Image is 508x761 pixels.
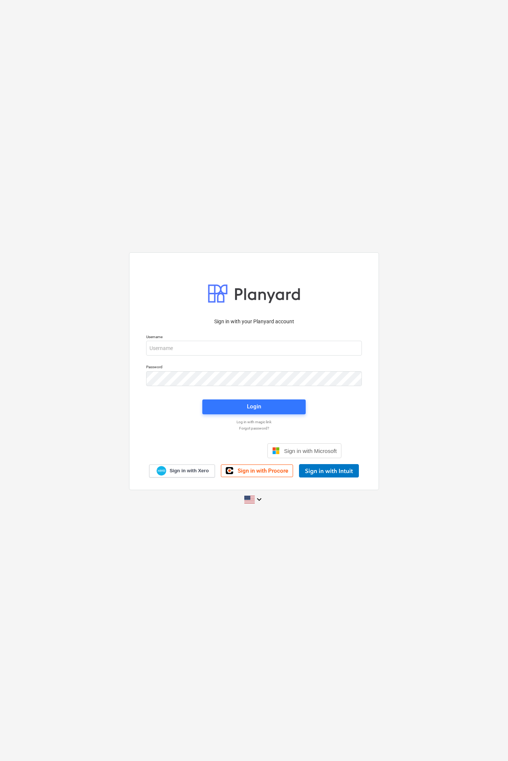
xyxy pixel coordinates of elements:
[142,426,366,431] a: Forgot password?
[221,464,293,477] a: Sign in with Procore
[146,334,362,341] p: Username
[146,318,362,326] p: Sign in with your Planyard account
[284,448,337,454] span: Sign in with Microsoft
[238,467,288,474] span: Sign in with Procore
[142,420,366,424] a: Log in with magic link
[157,466,166,476] img: Xero logo
[149,464,215,477] a: Sign in with Xero
[247,402,261,411] div: Login
[163,443,265,459] iframe: Sisselogimine Google'i nupu abil
[255,495,264,504] i: keyboard_arrow_down
[202,399,306,414] button: Login
[146,365,362,371] p: Password
[272,447,280,454] img: Microsoft logo
[170,467,209,474] span: Sign in with Xero
[146,341,362,356] input: Username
